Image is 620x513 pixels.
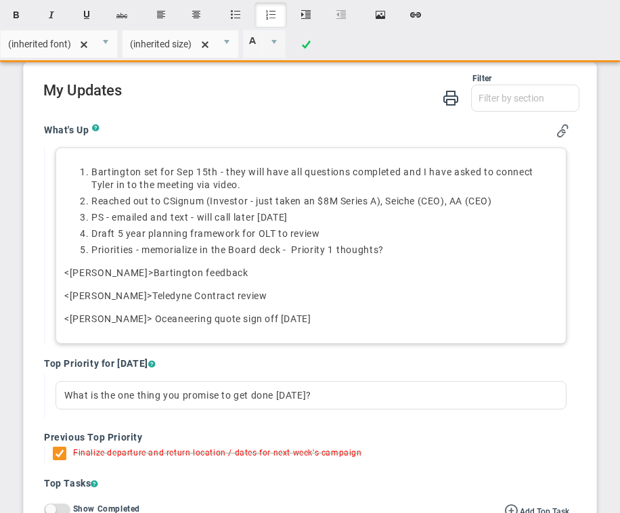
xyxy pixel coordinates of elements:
[254,2,287,28] button: Insert ordered list
[91,244,384,255] span: Priorities - memorialize in the Board deck - Priority 1 thoughts?
[290,2,322,28] button: Indent
[243,30,286,58] span: Current selected color is rgba(255, 255, 255, 0)
[145,2,177,28] button: Align text left
[106,2,138,28] button: Strikethrough
[56,381,567,409] div: What is the one thing you promise to get done [DATE]?
[262,30,285,58] span: select
[154,267,248,278] span: Bartington feedback
[123,30,216,58] input: Font Size
[44,357,569,370] h4: Top Priority for [DATE]
[64,313,311,324] span: <[PERSON_NAME]> Oceaneering quote sign off [DATE]
[64,267,154,278] span: <[PERSON_NAME]>
[44,431,569,443] h4: Previous Top Priority
[91,166,533,190] span: Bartington set for Sep 15th - they will have all questions completed and I have asked to connect ...
[64,290,152,301] span: <[PERSON_NAME]>
[443,89,459,106] span: Print My Huddle Updates
[44,477,569,491] h4: Top Tasks
[399,2,432,28] button: Insert hyperlink
[35,2,68,28] button: Italic
[91,227,558,240] li: Draft 5 year planning framework for OLT to review
[1,30,94,58] input: Font Name
[73,447,362,464] div: Finalize departure and return location / dates for next week's campaign
[364,2,397,28] button: Insert image
[64,289,558,303] p: Teledyne Contract review
[215,30,238,58] span: select
[91,196,492,206] span: Reached out to CSignum (Investor - just taken an $8M Series A), Seiche (CEO), AA (CEO)
[219,2,252,28] button: Insert unordered list
[91,212,288,223] span: PS - emailed and text - will call later [DATE]
[43,72,491,85] div: Filter
[43,85,579,99] h2: My Updates
[180,2,213,28] button: Center text
[290,32,322,58] a: Done!
[44,124,92,136] h4: What's Up
[70,2,103,28] button: Underline
[472,85,579,111] input: Filter by section
[94,30,117,58] span: select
